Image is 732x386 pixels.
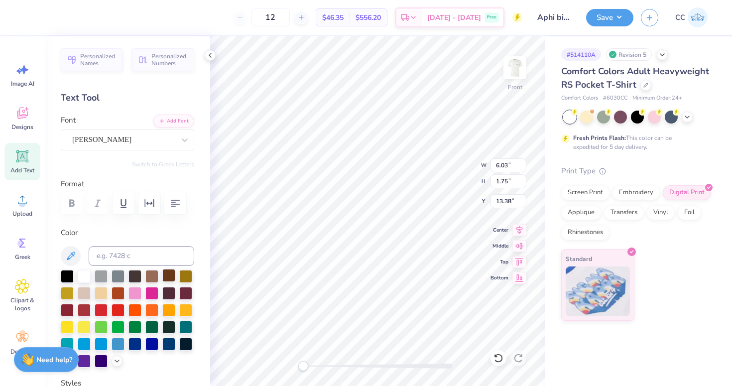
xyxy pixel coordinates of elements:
[356,12,381,23] span: $556.20
[427,12,481,23] span: [DATE] - [DATE]
[647,205,675,220] div: Vinyl
[490,226,508,234] span: Center
[663,185,711,200] div: Digital Print
[573,134,626,142] strong: Fresh Prints Flash:
[15,253,30,261] span: Greek
[11,80,34,88] span: Image AI
[573,133,696,151] div: This color can be expedited for 5 day delivery.
[606,48,652,61] div: Revision 5
[561,94,598,103] span: Comfort Colors
[490,274,508,282] span: Bottom
[251,8,290,26] input: – –
[603,94,627,103] span: # 6030CC
[490,258,508,266] span: Top
[36,355,72,365] strong: Need help?
[688,7,708,27] img: Cori Cochran
[561,225,610,240] div: Rhinestones
[132,160,194,168] button: Switch to Greek Letters
[322,12,344,23] span: $46.35
[561,65,709,91] span: Comfort Colors Adult Heavyweight RS Pocket T-Shirt
[151,53,188,67] span: Personalized Numbers
[80,53,117,67] span: Personalized Names
[678,205,701,220] div: Foil
[61,91,194,105] div: Text Tool
[671,7,712,27] a: CC
[61,178,194,190] label: Format
[508,83,522,92] div: Front
[61,227,194,239] label: Color
[11,123,33,131] span: Designs
[153,115,194,128] button: Add Font
[675,12,685,23] span: CC
[10,166,34,174] span: Add Text
[530,7,579,27] input: Untitled Design
[61,115,76,126] label: Font
[561,48,601,61] div: # 514110A
[612,185,660,200] div: Embroidery
[10,348,34,356] span: Decorate
[561,165,712,177] div: Print Type
[566,266,630,316] img: Standard
[132,48,194,71] button: Personalized Numbers
[89,246,194,266] input: e.g. 7428 c
[61,48,123,71] button: Personalized Names
[561,205,601,220] div: Applique
[566,254,592,264] span: Standard
[505,58,525,78] img: Front
[561,185,610,200] div: Screen Print
[490,242,508,250] span: Middle
[298,361,308,371] div: Accessibility label
[487,14,496,21] span: Free
[604,205,644,220] div: Transfers
[12,210,32,218] span: Upload
[586,9,633,26] button: Save
[6,296,39,312] span: Clipart & logos
[632,94,682,103] span: Minimum Order: 24 +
